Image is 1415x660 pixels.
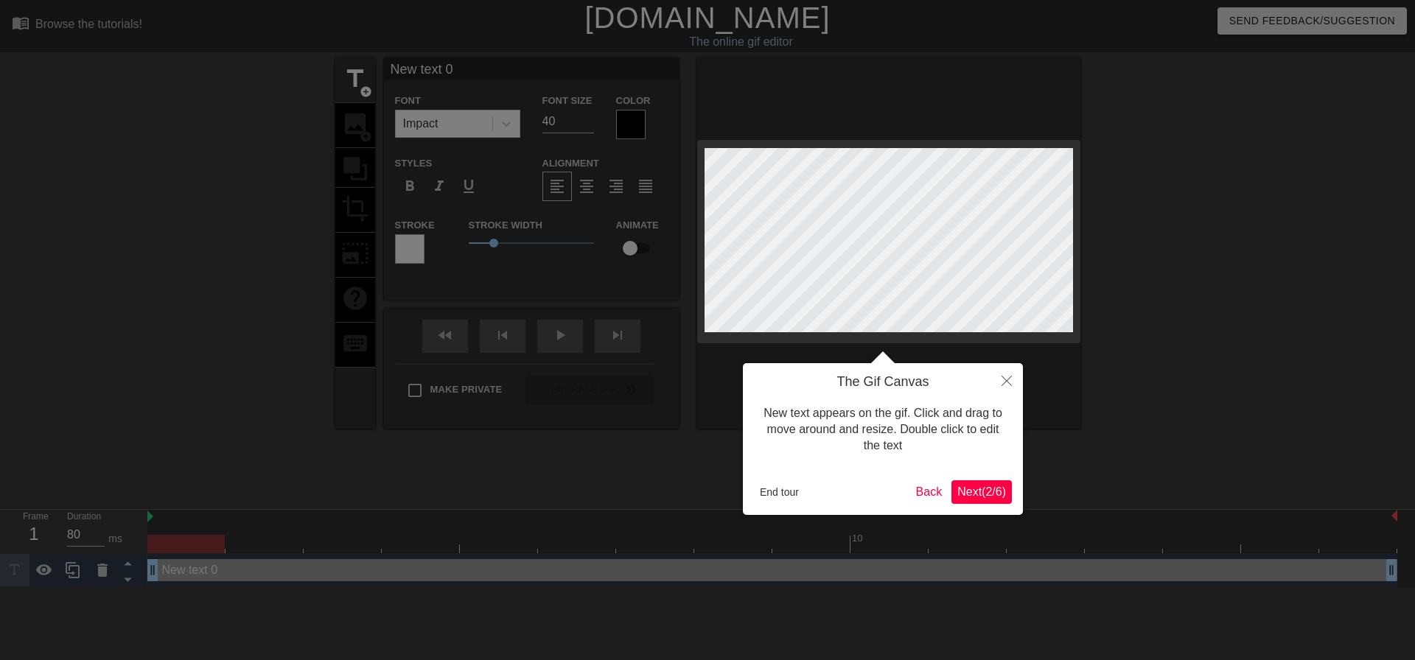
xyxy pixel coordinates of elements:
h4: The Gif Canvas [754,374,1012,390]
button: End tour [754,481,805,503]
div: New text appears on the gif. Click and drag to move around and resize. Double click to edit the text [754,390,1012,469]
button: Next [951,480,1012,504]
button: Back [910,480,948,504]
button: Close [990,363,1023,397]
span: Next ( 2 / 6 ) [957,485,1006,498]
